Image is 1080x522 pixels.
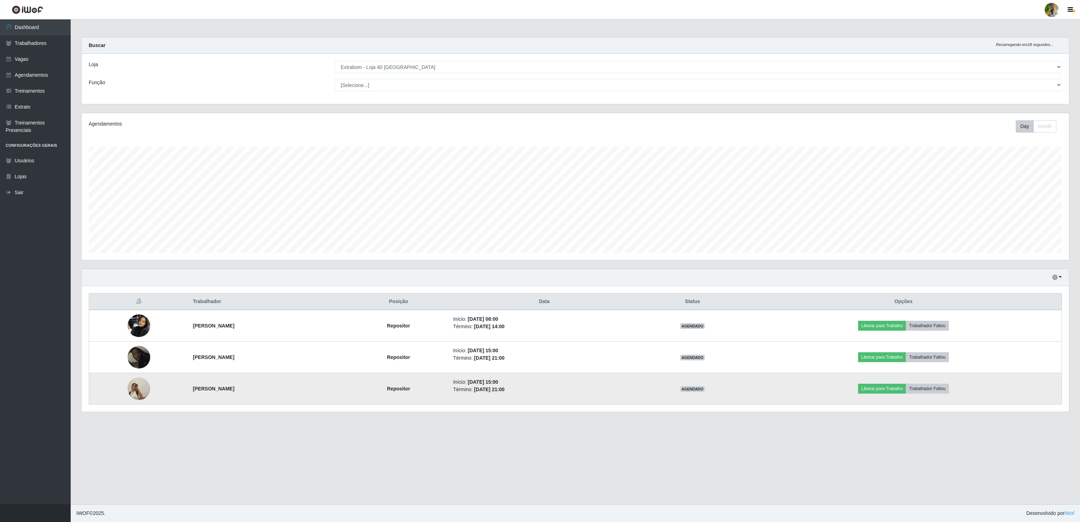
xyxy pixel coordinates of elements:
[453,347,635,354] li: Início:
[348,294,449,310] th: Posição
[906,352,949,362] button: Trabalhador Faltou
[89,120,488,128] div: Agendamentos
[1033,120,1056,133] button: Month
[449,294,640,310] th: Data
[89,61,98,68] label: Loja
[1016,120,1062,133] div: Toolbar with button groups
[193,354,234,360] strong: [PERSON_NAME]
[858,352,906,362] button: Liberar para Trabalho
[1064,510,1074,516] a: iWof
[996,42,1053,47] i: Recarregando em 18 segundos...
[453,315,635,323] li: Início:
[468,379,498,385] time: [DATE] 15:00
[193,386,234,391] strong: [PERSON_NAME]
[76,510,105,517] span: © 2025 .
[128,369,150,409] img: 1754244440146.jpeg
[680,355,705,360] span: AGENDADO
[745,294,1062,310] th: Opções
[474,387,504,392] time: [DATE] 21:00
[1016,120,1034,133] button: Day
[89,79,105,86] label: Função
[1026,510,1074,517] span: Desenvolvido por
[640,294,745,310] th: Status
[1016,120,1056,133] div: First group
[680,323,705,329] span: AGENDADO
[906,321,949,331] button: Trabalhador Faltou
[387,354,410,360] strong: Repositor
[128,311,150,341] img: 1755522333541.jpeg
[906,384,949,394] button: Trabalhador Faltou
[387,323,410,329] strong: Repositor
[12,5,43,14] img: CoreUI Logo
[474,324,504,329] time: [DATE] 14:00
[453,323,635,330] li: Término:
[453,354,635,362] li: Término:
[76,510,89,516] span: IWOF
[189,294,348,310] th: Trabalhador
[468,348,498,353] time: [DATE] 15:00
[468,316,498,322] time: [DATE] 08:00
[387,386,410,391] strong: Repositor
[858,384,906,394] button: Liberar para Trabalho
[680,386,705,392] span: AGENDADO
[193,323,234,329] strong: [PERSON_NAME]
[128,346,150,369] img: 1754244983341.jpeg
[89,42,105,48] strong: Buscar
[453,386,635,393] li: Término:
[858,321,906,331] button: Liberar para Trabalho
[474,355,504,361] time: [DATE] 21:00
[453,378,635,386] li: Início:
